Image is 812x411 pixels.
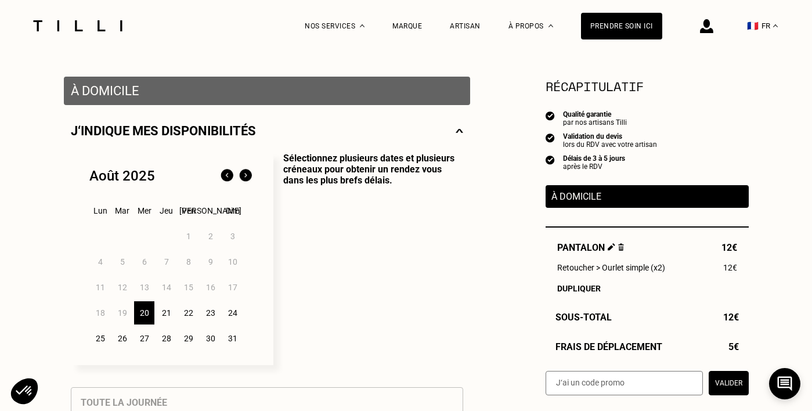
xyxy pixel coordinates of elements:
span: 5€ [728,341,739,352]
button: Valider [709,371,749,395]
img: Menu déroulant [360,24,365,27]
img: icon list info [546,110,555,121]
img: Mois précédent [218,167,236,185]
p: Sélectionnez plusieurs dates et plusieurs créneaux pour obtenir un rendez vous dans les plus bref... [273,153,463,365]
input: J‘ai un code promo [546,371,703,395]
div: 31 [222,327,243,350]
div: Sous-Total [546,312,749,323]
span: Retoucher > Ourlet simple (x2) [557,263,665,272]
img: Logo du service de couturière Tilli [29,20,127,31]
img: icône connexion [700,19,713,33]
div: 20 [134,301,154,325]
p: J‘indique mes disponibilités [71,124,256,138]
div: 21 [156,301,176,325]
img: Supprimer [618,243,625,251]
span: Pantalon [557,242,625,253]
p: À domicile [71,84,463,98]
div: Qualité garantie [563,110,627,118]
div: Frais de déplacement [546,341,749,352]
img: menu déroulant [773,24,778,27]
div: par nos artisans Tilli [563,118,627,127]
img: svg+xml;base64,PHN2ZyBmaWxsPSJub25lIiBoZWlnaHQ9IjE0IiB2aWV3Qm94PSIwIDAgMjggMTQiIHdpZHRoPSIyOCIgeG... [456,124,463,138]
div: 30 [200,327,221,350]
div: 26 [112,327,132,350]
div: 23 [200,301,221,325]
img: Menu déroulant à propos [548,24,553,27]
a: Marque [392,22,422,30]
div: Délais de 3 à 5 jours [563,154,625,163]
div: Validation du devis [563,132,657,140]
div: lors du RDV avec votre artisan [563,140,657,149]
div: 25 [90,327,110,350]
div: 29 [178,327,199,350]
span: 12€ [723,312,739,323]
div: 28 [156,327,176,350]
span: 12€ [723,263,737,272]
img: Éditer [608,243,615,251]
div: Août 2025 [89,168,155,184]
span: 🇫🇷 [747,20,759,31]
span: 12€ [721,242,737,253]
div: 27 [134,327,154,350]
img: icon list info [546,154,555,165]
img: Mois suivant [236,167,255,185]
a: Artisan [450,22,481,30]
div: après le RDV [563,163,625,171]
img: icon list info [546,132,555,143]
div: 24 [222,301,243,325]
div: Dupliquer [557,284,737,293]
a: Prendre soin ici [581,13,662,39]
div: 22 [178,301,199,325]
p: À domicile [551,191,743,202]
section: Récapitulatif [546,77,749,96]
